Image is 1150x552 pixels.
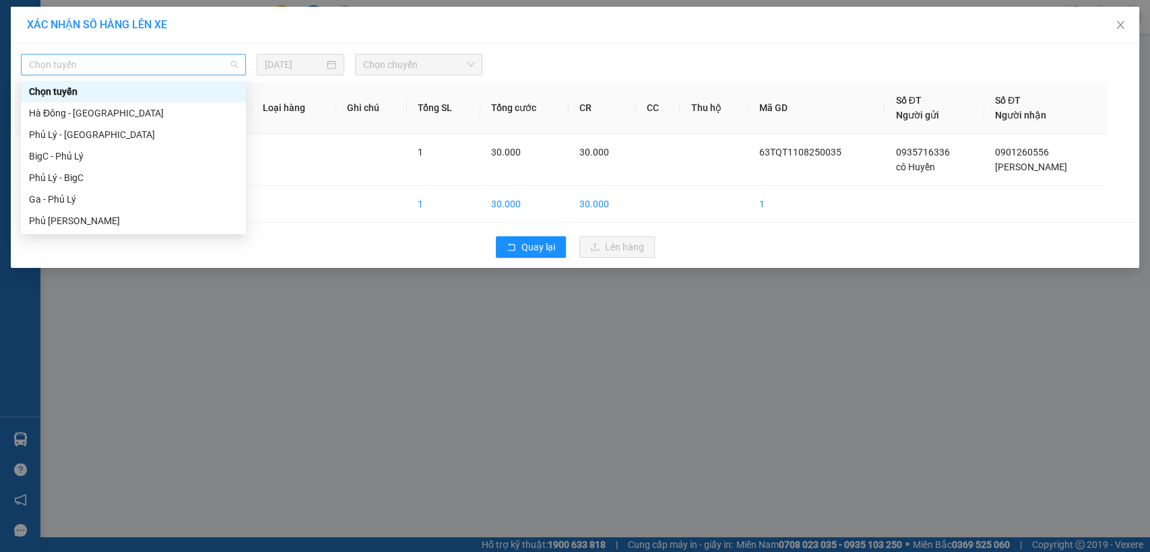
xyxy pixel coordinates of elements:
[895,147,949,158] span: 0935716336
[29,55,238,75] span: Chọn tuyến
[895,95,921,106] span: Số ĐT
[14,134,65,186] td: 1
[579,236,655,258] button: uploadLên hàng
[569,186,636,223] td: 30.000
[480,82,568,134] th: Tổng cước
[418,147,423,158] span: 1
[521,240,555,254] span: Quay lại
[895,110,938,120] span: Người gửi
[29,106,238,120] div: Hà Đông - [GEOGRAPHIC_DATA]
[748,186,885,223] td: 1
[252,82,336,134] th: Loại hàng
[21,124,246,145] div: Phủ Lý - Hà Đông
[995,95,1021,106] span: Số ĐT
[12,11,121,55] strong: CÔNG TY TNHH DỊCH VỤ DU LỊCH THỜI ĐẠI
[748,82,885,134] th: Mã GD
[336,82,407,134] th: Ghi chú
[29,170,238,185] div: Phủ Lý - BigC
[5,48,7,116] img: logo
[29,149,238,164] div: BigC - Phủ Lý
[995,162,1067,172] span: [PERSON_NAME]
[21,145,246,167] div: BigC - Phủ Lý
[995,147,1049,158] span: 0901260556
[480,186,568,223] td: 30.000
[29,213,238,228] div: Phủ [PERSON_NAME]
[21,210,246,232] div: Phủ Lý - Ga
[636,82,680,134] th: CC
[21,102,246,124] div: Hà Đông - Phủ Lý
[759,147,841,158] span: 63TQT1108250035
[507,242,516,253] span: rollback
[1101,7,1139,44] button: Close
[407,186,480,223] td: 1
[569,82,636,134] th: CR
[1115,20,1126,30] span: close
[363,55,474,75] span: Chọn chuyến
[995,110,1046,120] span: Người nhận
[14,82,65,134] th: STT
[407,82,480,134] th: Tổng SL
[21,167,246,188] div: Phủ Lý - BigC
[9,58,125,106] span: Chuyển phát nhanh: [GEOGRAPHIC_DATA] - [GEOGRAPHIC_DATA]
[680,82,748,134] th: Thu hộ
[496,236,566,258] button: rollbackQuay lại
[29,84,238,99] div: Chọn tuyến
[21,81,246,102] div: Chọn tuyến
[491,147,521,158] span: 30.000
[895,162,934,172] span: cô Huyền
[579,147,609,158] span: 30.000
[27,18,167,31] span: XÁC NHẬN SỐ HÀNG LÊN XE
[21,188,246,210] div: Ga - Phủ Lý
[127,90,228,104] span: 63TQT1108250035
[29,192,238,207] div: Ga - Phủ Lý
[265,57,324,72] input: 11/08/2025
[29,127,238,142] div: Phủ Lý - [GEOGRAPHIC_DATA]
